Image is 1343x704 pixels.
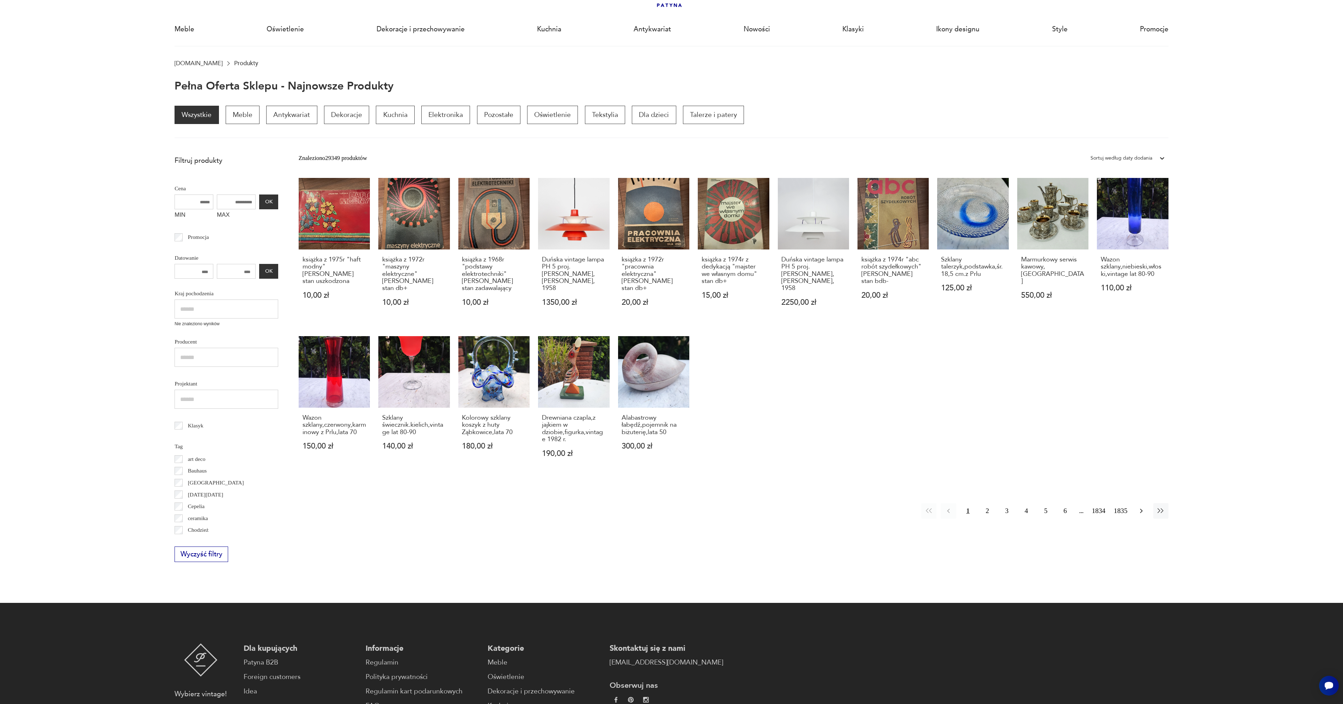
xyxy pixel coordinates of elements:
[184,643,218,677] img: Patyna - sklep z meblami i dekoracjami vintage
[744,13,770,45] a: Nowości
[842,13,864,45] a: Klasyki
[618,336,689,474] a: Alabastrowy łabędź,pojemnik na biżuterię,lata 50Alabastrowy łabędź,pojemnik na biżuterię,lata 503...
[188,466,207,475] p: Bauhaus
[366,686,479,697] a: Regulamin kart podarunkowych
[781,256,845,292] h3: Duńska vintage lampa PH 5 proj. [PERSON_NAME], [PERSON_NAME], 1958
[628,697,634,703] img: 37d27d81a828e637adc9f9cb2e3d3a8a.webp
[1097,178,1168,323] a: Wazon szklany,niebieski,włoski,vintage lat 80-90Wazon szklany,niebieski,włoski,vintage lat 80-901...
[937,178,1008,323] a: Szklany talerzyk,podstawka,śr.18,5 cm.z PrluSzklany talerzyk,podstawka,śr.18,5 cm.z Prlu125,00 zł
[1101,256,1165,278] h3: Wazon szklany,niebieski,włoski,vintage lat 80-90
[610,657,723,668] a: [EMAIL_ADDRESS][DOMAIN_NAME]
[488,643,601,654] p: Kategorie
[188,478,244,487] p: [GEOGRAPHIC_DATA]
[303,292,366,299] p: 10,00 zł
[366,643,479,654] p: Informacje
[613,697,619,703] img: da9060093f698e4c3cedc1453eec5031.webp
[538,178,609,323] a: Duńska vintage lampa PH 5 proj. Poul Henningsen, Louis Poulsen, 1958Duńska vintage lampa PH 5 pro...
[266,106,317,124] p: Antykwariat
[376,106,414,124] a: Kuchnia
[683,106,744,124] a: Talerze i patery
[622,443,685,450] p: 300,00 zł
[477,106,520,124] p: Pozostałe
[610,680,723,691] p: Obserwuj nas
[175,156,278,165] p: Filtruj produkty
[244,686,357,697] a: Idea
[303,256,366,285] h3: książka z 1975r "haft modny" [PERSON_NAME] stan uszkodzona
[299,178,370,323] a: książka z 1975r "haft modny" Jadwiga Turska stan uszkodzonaksiążka z 1975r "haft modny" [PERSON_N...
[188,421,203,430] p: Klasyk
[1017,178,1088,323] a: Marmurkowy serwis kawowy, WłocławekMarmurkowy serwis kawowy, [GEOGRAPHIC_DATA]550,00 zł
[303,443,366,450] p: 150,00 zł
[632,106,676,124] a: Dla dzieci
[462,299,526,306] p: 10,00 zł
[462,443,526,450] p: 180,00 zł
[1101,284,1165,292] p: 110,00 zł
[610,643,723,654] p: Skontaktuj się z nami
[234,60,258,67] p: Produkty
[1091,154,1152,163] div: Sortuj według daty dodania
[1112,503,1129,518] button: 1835
[175,209,213,223] label: MIN
[299,154,367,163] div: Znaleziono 29349 produktów
[175,60,222,67] a: [DOMAIN_NAME]
[175,184,278,193] p: Cena
[175,80,393,92] h1: Pełna oferta sklepu - najnowsze produkty
[861,292,925,299] p: 20,00 zł
[188,490,223,499] p: [DATE][DATE]
[244,672,357,682] a: Foreign customers
[462,414,526,436] h3: Kolorowy szklany koszyk z huty Ząbkowice,lata 70
[366,657,479,668] a: Regulamin
[542,256,606,292] h3: Duńska vintage lampa PH 5 proj. [PERSON_NAME], [PERSON_NAME], 1958
[488,672,601,682] a: Oświetlenie
[299,336,370,474] a: Wazon szklany,czerwony,karminowy z Prlu,lata 70Wazon szklany,czerwony,karminowy z Prlu,lata 70150...
[1038,503,1053,518] button: 5
[778,178,849,323] a: Duńska vintage lampa PH 5 proj. Poul Henningsen, Louis Poulsen, 1958Duńska vintage lampa PH 5 pro...
[175,442,278,451] p: Tag
[188,502,205,511] p: Cepelia
[382,299,446,306] p: 10,00 zł
[698,178,769,323] a: książka z 1974r z dedykacją "majster we własnym domu" stan db+książka z 1974r z dedykacją "majste...
[488,686,601,697] a: Dekoracje i przechowywanie
[1052,13,1068,45] a: Style
[226,106,260,124] a: Meble
[175,106,219,124] a: Wszystkie
[324,106,369,124] p: Dekoracje
[702,256,765,285] h3: książka z 1974r z dedykacją "majster we własnym domu" stan db+
[960,503,976,518] button: 1
[781,299,845,306] p: 2250,00 zł
[378,336,450,474] a: Szklany świecznik.kielich,vintage lat 80-90Szklany świecznik.kielich,vintage lat 80-90140,00 zł
[188,233,209,242] p: Promocja
[527,106,578,124] a: Oświetlenie
[634,13,671,45] a: Antykwariat
[1140,13,1168,45] a: Promocje
[542,299,606,306] p: 1350,00 zł
[267,13,304,45] a: Oświetlenie
[175,321,278,327] p: Nie znaleziono wyników
[377,13,465,45] a: Dekoracje i przechowywanie
[1058,503,1073,518] button: 6
[303,414,366,436] h3: Wazon szklany,czerwony,karminowy z Prlu,lata 70
[999,503,1014,518] button: 3
[244,643,357,654] p: Dla kupujących
[622,299,685,306] p: 20,00 zł
[538,336,609,474] a: Drewniana czapla,z jajkiem w dziobie,figurka,vintage 1982 r.Drewniana czapla,z jajkiem w dziobie,...
[1021,256,1085,285] h3: Marmurkowy serwis kawowy, [GEOGRAPHIC_DATA]
[643,697,649,703] img: c2fd9cf7f39615d9d6839a72ae8e59e5.webp
[382,256,446,292] h3: książka z 1972r "maszyny elektryczne" [PERSON_NAME] stan db+
[618,178,689,323] a: książka z 1972r "pracownia elektryczna" Aleksander Kuźniarski stan db+książka z 1972r "pracownia ...
[488,657,601,668] a: Meble
[175,689,227,699] p: Wybierz vintage!
[175,546,228,562] button: Wyczyść filtry
[462,256,526,292] h3: książka z 1968r "podstawy elektrotechniki" [PERSON_NAME] stan zadawalający
[421,106,470,124] p: Elektronika
[458,336,530,474] a: Kolorowy szklany koszyk z huty Ząbkowice,lata 70Kolorowy szklany koszyk z huty Ząbkowice,lata 701...
[1019,503,1034,518] button: 4
[188,455,206,464] p: art deco
[382,414,446,436] h3: Szklany świecznik.kielich,vintage lat 80-90
[188,525,209,535] p: Chodzież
